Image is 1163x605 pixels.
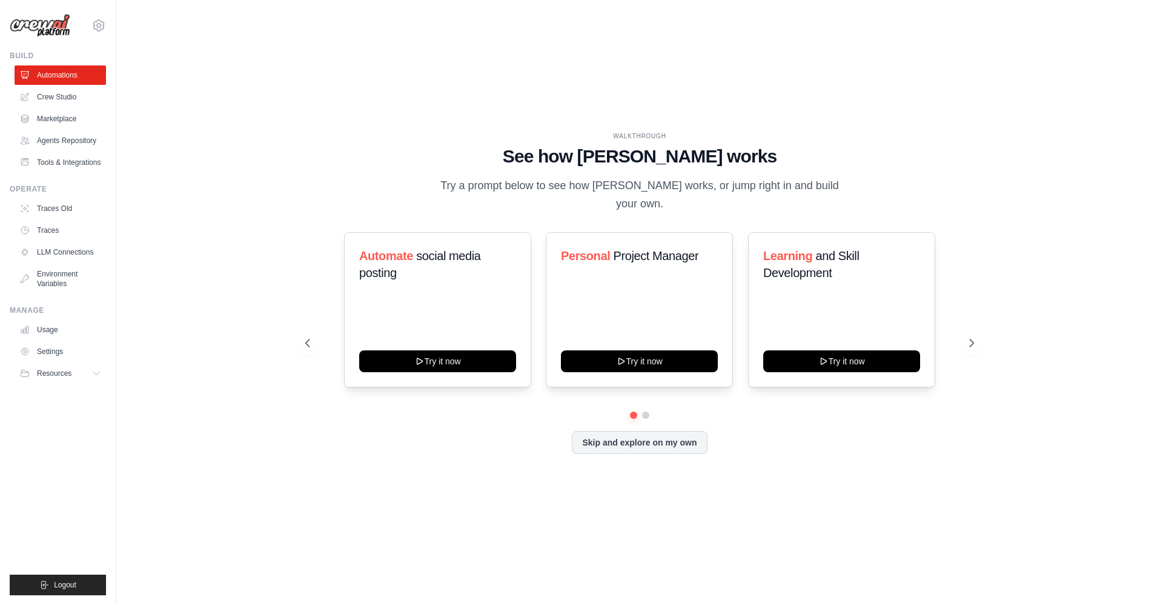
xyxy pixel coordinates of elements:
a: Automations [15,65,106,85]
button: Try it now [561,350,718,372]
span: Project Manager [614,249,699,262]
span: social media posting [359,249,481,279]
p: Try a prompt below to see how [PERSON_NAME] works, or jump right in and build your own. [436,177,843,213]
a: Marketplace [15,109,106,129]
a: LLM Connections [15,242,106,262]
a: Tools & Integrations [15,153,106,172]
button: Skip and explore on my own [572,431,707,454]
a: Agents Repository [15,131,106,150]
span: Logout [54,580,76,590]
button: Resources [15,364,106,383]
div: Build [10,51,106,61]
span: and Skill Development [763,249,859,279]
div: WALKTHROUGH [305,132,974,141]
a: Crew Studio [15,87,106,107]
a: Environment Variables [15,264,106,293]
div: Manage [10,306,106,315]
span: Resources [37,369,71,378]
span: Automate [359,249,413,262]
span: Learning [763,249,812,262]
div: Operate [10,184,106,194]
img: Logo [10,14,70,38]
span: Personal [561,249,610,262]
a: Traces [15,221,106,240]
a: Usage [15,320,106,339]
a: Traces Old [15,199,106,218]
h1: See how [PERSON_NAME] works [305,145,974,167]
button: Logout [10,575,106,595]
a: Settings [15,342,106,361]
button: Try it now [359,350,516,372]
button: Try it now [763,350,920,372]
